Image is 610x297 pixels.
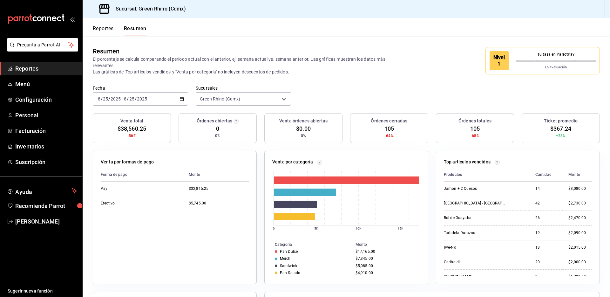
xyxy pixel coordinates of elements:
div: $32,815.25 [189,186,249,191]
p: En evaluación [516,65,596,70]
input: -- [103,96,108,101]
div: 2 [535,274,559,280]
button: Reportes [93,25,114,36]
span: Green Rhino (Cdmx) [200,96,240,102]
div: $2,090.00 [568,230,592,236]
span: -56% [127,133,136,139]
button: Pregunta a Parrot AI [7,38,78,52]
span: $0.00 [296,124,311,133]
div: $2,470.00 [568,215,592,221]
span: Facturación [15,127,77,135]
button: Resumen [124,25,146,36]
div: $7,345.00 [356,256,418,261]
input: ---- [110,96,121,101]
text: 10K [356,227,362,230]
span: Reportes [15,64,77,73]
div: 42 [535,201,559,206]
span: Personal [15,111,77,120]
div: $3,080.00 [568,186,592,191]
div: Sandwich [280,264,297,268]
p: Venta por categoría [272,159,313,165]
span: 0% [215,133,220,139]
div: Merch [280,256,291,261]
div: 14 [535,186,559,191]
span: 105 [384,124,394,133]
span: $38,560.25 [118,124,146,133]
text: 15K [397,227,403,230]
div: $17,165.00 [356,249,418,254]
p: Tu tasa en ParrotPay [516,52,596,57]
div: navigation tabs [93,25,146,36]
span: / [127,96,129,101]
div: Pan Salado [280,271,300,275]
div: 20 [535,259,559,265]
th: Monto [353,241,428,248]
span: Sugerir nueva función [8,288,77,294]
span: Inventarios [15,142,77,151]
div: Nivel 1 [490,51,509,70]
span: $367.24 [550,124,571,133]
h3: Órdenes abiertas [197,118,232,124]
div: $2,015.00 [568,245,592,250]
div: $1,700.00 [568,274,592,280]
div: 19 [535,230,559,236]
input: ---- [137,96,147,101]
label: Fecha [93,86,188,90]
span: Suscripción [15,158,77,166]
span: 105 [470,124,480,133]
p: Top artículos vendidos [444,159,491,165]
span: / [108,96,110,101]
th: Cantidad [530,168,564,182]
span: / [135,96,137,101]
div: [GEOGRAPHIC_DATA] - [GEOGRAPHIC_DATA] [444,201,507,206]
span: Configuración [15,95,77,104]
label: Sucursales [196,86,291,90]
h3: Ticket promedio [544,118,578,124]
div: $4,910.00 [356,271,418,275]
div: Garibaldi [444,259,507,265]
span: 0% [301,133,306,139]
div: 13 [535,245,559,250]
a: Pregunta a Parrot AI [4,46,78,53]
th: Productos [444,168,530,182]
div: Tartaleta Durazno [444,230,507,236]
button: open_drawer_menu [70,17,75,22]
p: Venta por formas de pago [101,159,154,165]
div: Pan Dulce [280,249,298,254]
h3: Órdenes totales [458,118,491,124]
input: -- [124,96,127,101]
div: $2,000.00 [568,259,592,265]
span: -65% [471,133,479,139]
text: 5K [314,227,318,230]
div: Resumen [93,46,119,56]
th: Forma de pago [101,168,184,182]
p: El porcentaje se calcula comparando el período actual con el anterior, ej. semana actual vs. sema... [93,56,389,75]
h3: Venta total [120,118,143,124]
input: -- [98,96,101,101]
div: $2,730.00 [568,201,592,206]
th: Categoría [265,241,353,248]
span: [PERSON_NAME] [15,217,77,226]
h3: Órdenes cerradas [371,118,407,124]
div: Efectivo [101,201,164,206]
span: Recomienda Parrot [15,202,77,210]
div: $5,745.00 [189,201,249,206]
th: Monto [184,168,249,182]
input: -- [129,96,135,101]
text: 0 [273,227,275,230]
h3: Sucursal: Green Rhino (Cdmx) [111,5,186,13]
span: +23% [556,133,566,139]
div: Jamón + 2 Quesos [444,186,507,191]
th: Monto [563,168,592,182]
span: Menú [15,80,77,88]
span: 0 [216,124,219,133]
div: Rye-No [444,245,507,250]
div: $5,085.00 [356,264,418,268]
div: Rol de Guayaba [444,215,507,221]
div: [PERSON_NAME] [444,274,507,280]
div: Pay [101,186,164,191]
span: Pregunta a Parrot AI [17,42,68,48]
span: -64% [385,133,394,139]
h3: Venta órdenes abiertas [279,118,328,124]
div: 26 [535,215,559,221]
